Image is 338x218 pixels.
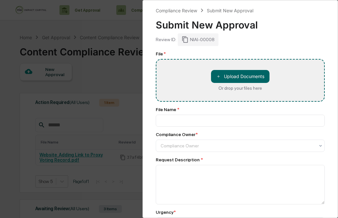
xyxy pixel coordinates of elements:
div: File [156,51,325,56]
div: Submit New Approval [156,14,325,31]
span: ＋ [216,73,221,79]
div: Compliance Owner [156,132,198,137]
div: Review ID: [156,37,176,42]
div: Urgency [156,210,176,215]
div: Request Description [156,157,325,162]
div: Or drop your files here [218,86,262,91]
div: Compliance Review [156,8,197,13]
div: NIAI-00008 [178,33,218,46]
div: Submit New Approval [207,8,253,13]
div: File Name [156,107,325,112]
button: Or drop your files here [211,70,269,83]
